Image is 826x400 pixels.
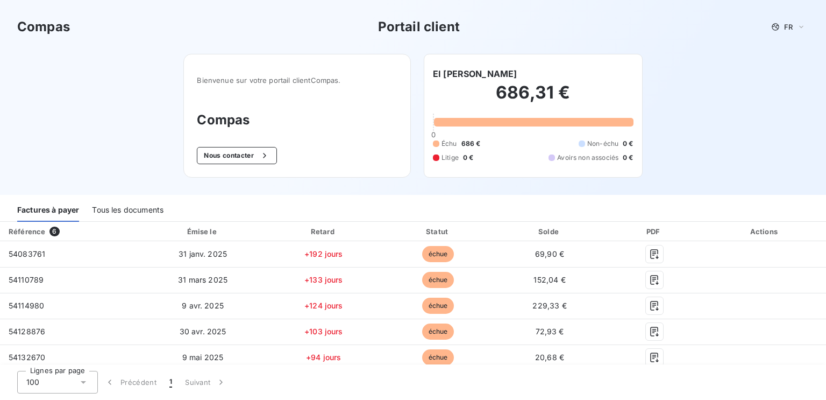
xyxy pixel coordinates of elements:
[304,301,343,310] span: +124 jours
[442,153,459,163] span: Litige
[463,153,473,163] span: 0 €
[9,249,45,258] span: 54083761
[163,371,179,394] button: 1
[422,272,454,288] span: échue
[535,249,564,258] span: 69,90 €
[784,23,793,31] span: FR
[433,67,517,80] h6: EI [PERSON_NAME]
[179,249,227,258] span: 31 janv. 2025
[378,17,460,37] h3: Portail client
[497,226,603,237] div: Solde
[9,301,44,310] span: 54114980
[532,301,566,310] span: 229,33 €
[422,349,454,366] span: échue
[179,371,233,394] button: Suivant
[422,324,454,340] span: échue
[706,226,824,237] div: Actions
[9,227,45,236] div: Référence
[557,153,618,163] span: Avoirs non associés
[268,226,379,237] div: Retard
[49,227,59,236] span: 6
[422,298,454,314] span: échue
[306,353,341,362] span: +94 jours
[442,139,457,149] span: Échu
[623,153,633,163] span: 0 €
[98,371,163,394] button: Précédent
[304,275,343,284] span: +133 jours
[180,327,226,336] span: 30 avr. 2025
[9,327,45,336] span: 54128876
[197,110,397,130] h3: Compas
[431,130,436,139] span: 0
[142,226,264,237] div: Émise le
[623,139,633,149] span: 0 €
[17,199,79,222] div: Factures à payer
[182,353,224,362] span: 9 mai 2025
[182,301,224,310] span: 9 avr. 2025
[178,275,227,284] span: 31 mars 2025
[587,139,618,149] span: Non-échu
[197,76,397,85] span: Bienvenue sur votre portail client Compas .
[169,377,172,388] span: 1
[461,139,481,149] span: 686 €
[535,353,564,362] span: 20,68 €
[533,275,565,284] span: 152,04 €
[383,226,492,237] div: Statut
[304,327,343,336] span: +103 jours
[433,82,633,114] h2: 686,31 €
[197,147,276,164] button: Nous contacter
[92,199,163,222] div: Tous les documents
[536,327,564,336] span: 72,93 €
[17,17,70,37] h3: Compas
[304,249,343,258] span: +192 jours
[9,353,45,362] span: 54132670
[607,226,701,237] div: PDF
[26,377,39,388] span: 100
[422,246,454,262] span: échue
[9,275,44,284] span: 54110789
